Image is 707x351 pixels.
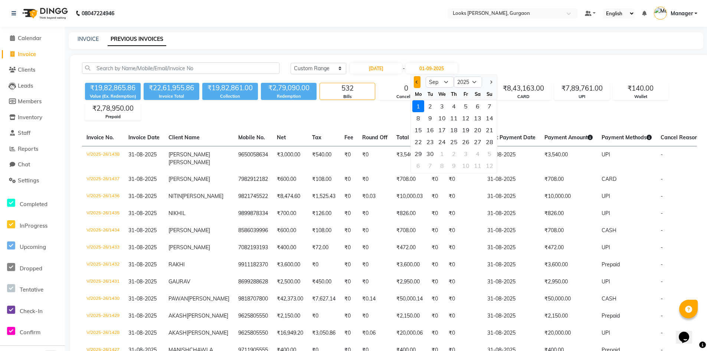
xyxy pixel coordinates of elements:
[18,177,39,184] span: Settings
[406,63,458,74] input: End Date
[82,256,124,273] td: V/2025-26/1432
[472,88,484,100] div: Sa
[188,295,229,302] span: [PERSON_NAME]
[168,210,186,217] span: NIKHIL
[272,146,308,171] td: ₹3,000.00
[358,171,392,188] td: ₹0
[444,171,483,188] td: ₹0
[18,66,35,73] span: Clients
[272,222,308,239] td: ₹600.00
[85,114,140,120] div: Prepaid
[82,171,124,188] td: V/2025-26/1437
[484,124,495,136] div: 21
[448,124,460,136] div: Thursday, September 18, 2025
[2,97,63,106] a: Members
[496,83,551,94] div: ₹8,43,163.00
[483,205,540,222] td: 31-08-2025
[392,171,427,188] td: ₹708.00
[448,160,460,172] div: 9
[412,112,424,124] div: 8
[602,151,610,158] span: UPI
[540,239,597,256] td: ₹472.00
[436,148,448,160] div: Wednesday, October 1, 2025
[472,136,484,148] div: 27
[358,290,392,308] td: ₹0.14
[483,222,540,239] td: 31-08-2025
[661,261,663,268] span: -
[460,160,472,172] div: Friday, October 10, 2025
[424,124,436,136] div: Tuesday, September 16, 2025
[272,239,308,256] td: ₹400.00
[436,148,448,160] div: 1
[484,160,495,172] div: 12
[272,188,308,205] td: ₹8,474.60
[460,100,472,112] div: Friday, September 5, 2025
[128,278,157,285] span: 31-08-2025
[448,136,460,148] div: Thursday, September 25, 2025
[412,100,424,112] div: Monday, September 1, 2025
[427,188,444,205] td: ₹0
[661,295,663,302] span: -
[2,176,63,185] a: Settings
[671,10,693,17] span: Manager
[602,295,616,302] span: CASH
[320,94,375,100] div: Bills
[412,148,424,160] div: Monday, September 29, 2025
[340,171,358,188] td: ₹0
[444,239,483,256] td: ₹0
[128,176,157,182] span: 31-08-2025
[18,161,30,168] span: Chat
[340,290,358,308] td: ₹0
[358,273,392,290] td: ₹0
[82,222,124,239] td: V/2025-26/1434
[602,210,610,217] span: UPI
[308,239,340,256] td: ₹72.00
[85,103,140,114] div: ₹2,78,950.00
[472,148,484,160] div: 4
[168,261,185,268] span: RAKHI
[238,134,265,141] span: Mobile No.
[362,134,387,141] span: Round Off
[424,100,436,112] div: Tuesday, September 2, 2025
[602,244,610,251] span: UPI
[234,146,272,171] td: 9650058634
[412,124,424,136] div: 15
[358,239,392,256] td: ₹0
[234,256,272,273] td: 9911182370
[484,88,495,100] div: Su
[358,188,392,205] td: ₹0.03
[424,112,436,124] div: Tuesday, September 9, 2025
[484,160,495,172] div: Sunday, October 12, 2025
[18,145,38,152] span: Reports
[661,193,663,199] span: -
[448,136,460,148] div: 25
[412,160,424,172] div: 6
[392,188,427,205] td: ₹10,000.03
[20,286,43,293] span: Tentative
[602,134,652,141] span: Payment Methods
[18,51,36,58] span: Invoice
[261,93,317,100] div: Redemption
[128,193,157,199] span: 31-08-2025
[412,160,424,172] div: Monday, October 6, 2025
[412,124,424,136] div: Monday, September 15, 2025
[460,112,472,124] div: 12
[308,205,340,222] td: ₹126.00
[484,148,495,160] div: Sunday, October 5, 2025
[472,160,484,172] div: Saturday, October 11, 2025
[436,136,448,148] div: 24
[272,205,308,222] td: ₹700.00
[308,188,340,205] td: ₹1,525.43
[392,256,427,273] td: ₹3,600.00
[436,160,448,172] div: 8
[448,100,460,112] div: 4
[448,112,460,124] div: 11
[426,77,454,88] select: Select month
[392,290,427,308] td: ₹50,000.14
[340,256,358,273] td: ₹0
[661,278,663,285] span: -
[85,93,141,100] div: Value (Ex. Redemption)
[308,273,340,290] td: ₹450.00
[128,244,157,251] span: 31-08-2025
[18,98,42,105] span: Members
